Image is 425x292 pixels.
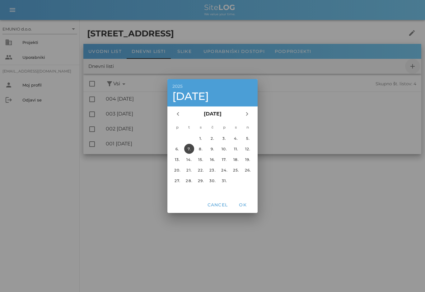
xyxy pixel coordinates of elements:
[208,168,217,172] div: 23.
[231,157,241,162] div: 18.
[243,144,253,154] button: 12.
[172,176,182,186] button: 27.
[201,108,224,120] button: [DATE]
[219,147,229,151] div: 10.
[243,168,253,172] div: 26.
[208,147,217,151] div: 9.
[184,165,194,175] button: 21.
[333,225,425,292] iframe: Chat Widget
[219,168,229,172] div: 24.
[219,176,229,186] button: 31.
[231,168,241,172] div: 25.
[219,157,229,162] div: 17.
[196,168,206,172] div: 22.
[172,122,183,133] th: p
[208,157,217,162] div: 16.
[231,136,241,141] div: 4.
[243,136,253,141] div: 5.
[196,176,206,186] button: 29.
[233,199,253,210] button: OK
[172,154,182,164] button: 13.
[208,165,217,175] button: 23.
[219,154,229,164] button: 17.
[196,133,206,143] button: 1.
[243,165,253,175] button: 26.
[208,176,217,186] button: 30.
[243,157,253,162] div: 19.
[184,176,194,186] button: 28.
[207,122,218,133] th: č
[231,133,241,143] button: 4.
[231,122,242,133] th: s
[219,165,229,175] button: 24.
[196,178,206,183] div: 29.
[208,154,217,164] button: 16.
[204,199,230,210] button: Cancel
[195,122,206,133] th: s
[196,136,206,141] div: 1.
[235,202,250,208] span: OK
[184,157,194,162] div: 14.
[172,147,182,151] div: 6.
[208,178,217,183] div: 30.
[172,178,182,183] div: 27.
[231,154,241,164] button: 18.
[208,133,217,143] button: 2.
[184,144,194,154] button: 7.
[242,122,253,133] th: n
[219,133,229,143] button: 3.
[172,84,253,88] div: 2025
[219,136,229,141] div: 3.
[208,136,217,141] div: 2.
[184,147,194,151] div: 7.
[243,110,251,118] i: chevron_right
[241,108,253,120] button: Naslednji mesec
[219,144,229,154] button: 10.
[231,165,241,175] button: 25.
[196,157,206,162] div: 15.
[231,144,241,154] button: 11.
[219,122,230,133] th: p
[172,108,184,120] button: Prejšnji mesec
[243,147,253,151] div: 12.
[208,144,217,154] button: 9.
[243,154,253,164] button: 19.
[196,147,206,151] div: 8.
[184,178,194,183] div: 28.
[172,168,182,172] div: 20.
[196,154,206,164] button: 15.
[184,122,195,133] th: t
[243,133,253,143] button: 5.
[196,165,206,175] button: 22.
[172,91,253,101] div: [DATE]
[174,110,182,118] i: chevron_left
[172,165,182,175] button: 20.
[184,168,194,172] div: 21.
[172,144,182,154] button: 6.
[172,157,182,162] div: 13.
[219,178,229,183] div: 31.
[184,154,194,164] button: 14.
[231,147,241,151] div: 11.
[196,144,206,154] button: 8.
[207,202,228,208] span: Cancel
